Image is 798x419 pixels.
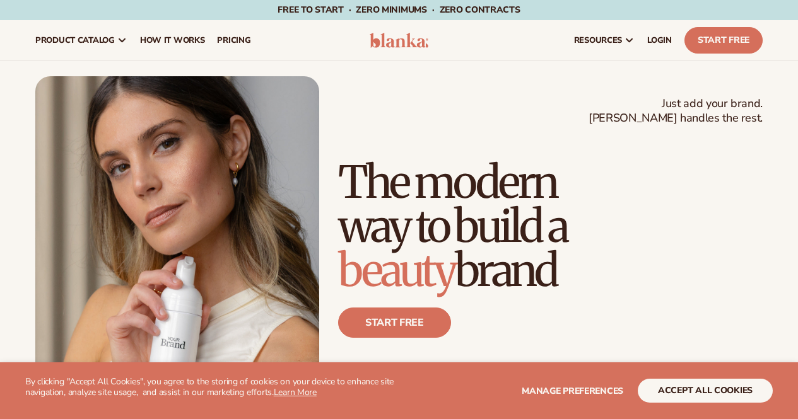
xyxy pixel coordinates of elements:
button: Manage preferences [522,379,623,403]
span: pricing [217,35,250,45]
span: LOGIN [647,35,672,45]
a: resources [568,20,641,60]
span: How It Works [140,35,205,45]
button: accept all cookies [638,379,773,403]
img: logo [370,33,429,48]
span: beauty [338,243,455,298]
a: pricing [211,20,257,60]
span: Free to start · ZERO minimums · ZERO contracts [278,4,520,16]
p: By clicking "Accept All Cookies", you agree to the storing of cookies on your device to enhance s... [25,377,399,398]
span: Just add your brand. [PERSON_NAME] handles the rest. [589,96,763,126]
a: Start free [338,307,451,338]
span: Manage preferences [522,385,623,397]
span: product catalog [35,35,115,45]
a: How It Works [134,20,211,60]
a: product catalog [29,20,134,60]
span: resources [574,35,622,45]
a: LOGIN [641,20,678,60]
a: Start Free [684,27,763,54]
h1: The modern way to build a brand [338,160,763,292]
a: Learn More [274,386,317,398]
